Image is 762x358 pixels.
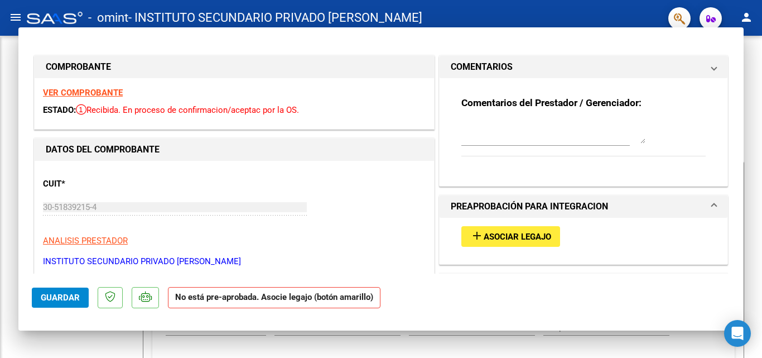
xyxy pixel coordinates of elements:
[461,226,560,247] button: Asociar Legajo
[440,78,727,186] div: COMENTARIOS
[451,200,608,213] h1: PREAPROBACIÓN PARA INTEGRACION
[461,97,642,108] strong: Comentarios del Prestador / Gerenciador:
[43,105,76,115] span: ESTADO:
[484,232,551,242] span: Asociar Legajo
[440,218,727,264] div: PREAPROBACIÓN PARA INTEGRACION
[451,60,513,74] h1: COMENTARIOS
[43,88,123,98] a: VER COMPROBANTE
[168,287,380,309] strong: No está pre-aprobada. Asocie legajo (botón amarillo)
[46,61,111,72] strong: COMPROBANTE
[440,195,727,218] mat-expansion-panel-header: PREAPROBACIÓN PARA INTEGRACION
[470,229,484,242] mat-icon: add
[724,320,751,347] div: Open Intercom Messenger
[41,293,80,303] span: Guardar
[43,178,158,190] p: CUIT
[32,288,89,308] button: Guardar
[43,255,426,268] p: INSTITUTO SECUNDARIO PRIVADO [PERSON_NAME]
[46,144,160,155] strong: DATOS DEL COMPROBANTE
[76,105,299,115] span: Recibida. En proceso de confirmacion/aceptac por la OS.
[440,56,727,78] mat-expansion-panel-header: COMENTARIOS
[43,236,128,246] span: ANALISIS PRESTADOR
